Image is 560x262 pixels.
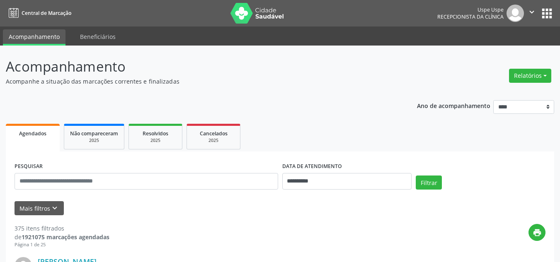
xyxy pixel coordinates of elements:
[507,5,524,22] img: img
[50,204,59,213] i: keyboard_arrow_down
[70,130,118,137] span: Não compareceram
[509,69,551,83] button: Relatórios
[15,201,64,216] button: Mais filtroskeyboard_arrow_down
[416,175,442,190] button: Filtrar
[6,77,390,86] p: Acompanhe a situação das marcações correntes e finalizadas
[15,224,109,233] div: 375 itens filtrados
[22,233,109,241] strong: 1921075 marcações agendadas
[143,130,168,137] span: Resolvidos
[437,6,504,13] div: Uspe Uspe
[15,160,43,173] label: PESQUISAR
[22,10,71,17] span: Central de Marcação
[524,5,540,22] button: 
[193,137,234,144] div: 2025
[6,6,71,20] a: Central de Marcação
[540,6,554,21] button: apps
[437,13,504,20] span: Recepcionista da clínica
[74,29,121,44] a: Beneficiários
[527,7,536,17] i: 
[6,56,390,77] p: Acompanhamento
[19,130,46,137] span: Agendados
[533,228,542,237] i: print
[528,224,545,241] button: print
[417,100,490,111] p: Ano de acompanhamento
[70,137,118,144] div: 2025
[282,160,342,173] label: DATA DE ATENDIMENTO
[200,130,228,137] span: Cancelados
[3,29,65,46] a: Acompanhamento
[15,241,109,248] div: Página 1 de 25
[15,233,109,241] div: de
[135,137,176,144] div: 2025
